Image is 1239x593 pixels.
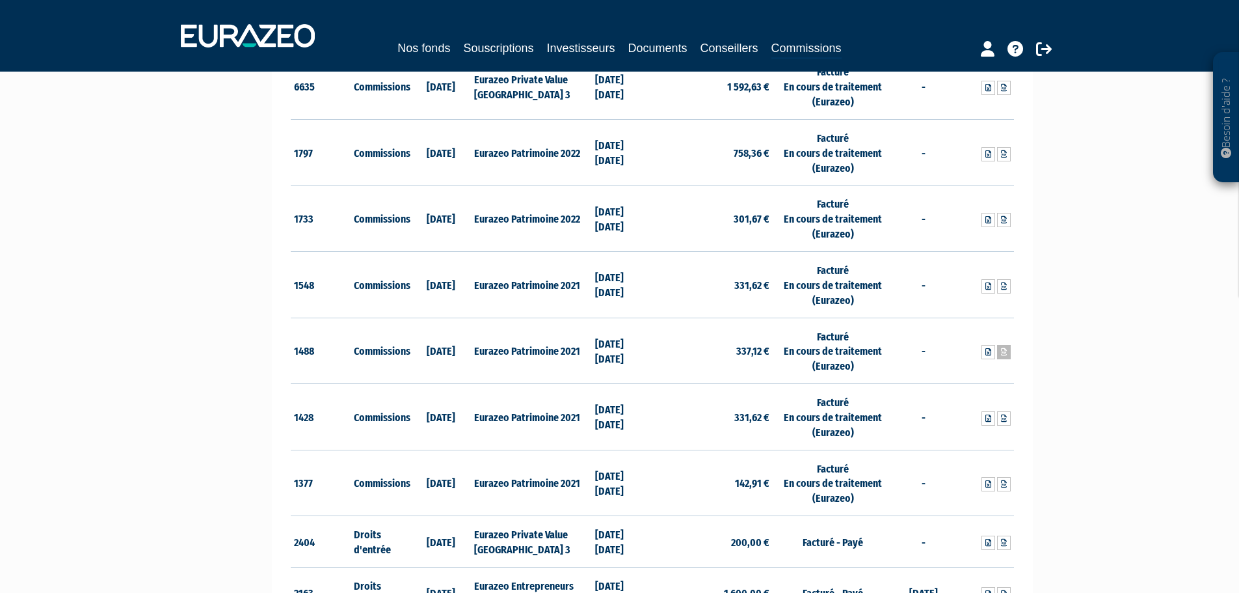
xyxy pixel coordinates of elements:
td: Facturé - Payé [773,516,893,568]
td: Facturé En cours de traitement (Eurazeo) [773,318,893,384]
td: - [893,450,953,516]
td: - [893,186,953,252]
td: Commissions [351,186,411,252]
td: Eurazeo Patrimoine 2022 [471,119,591,186]
td: Commissions [351,318,411,384]
td: Commissions [351,53,411,120]
td: Droits d'entrée [351,516,411,568]
td: Eurazeo Patrimoine 2022 [471,186,591,252]
td: [DATE] [411,318,472,384]
td: 6635 [291,53,351,120]
td: Commissions [351,450,411,516]
td: 200,00 € [652,516,773,568]
td: - [893,251,953,318]
a: Commissions [771,39,842,59]
td: 142,91 € [652,450,773,516]
td: 331,62 € [652,251,773,318]
td: Eurazeo Patrimoine 2021 [471,318,591,384]
td: [DATE] [DATE] [592,450,652,516]
a: Souscriptions [463,39,533,57]
td: - [893,516,953,568]
td: Commissions [351,251,411,318]
td: - [893,384,953,450]
td: [DATE] [411,251,472,318]
td: Facturé En cours de traitement (Eurazeo) [773,450,893,516]
td: [DATE] [DATE] [592,186,652,252]
td: [DATE] [DATE] [592,516,652,568]
td: [DATE] [411,53,472,120]
td: Eurazeo Private Value [GEOGRAPHIC_DATA] 3 [471,53,591,120]
td: - [893,119,953,186]
td: Eurazeo Patrimoine 2021 [471,251,591,318]
td: Facturé En cours de traitement (Eurazeo) [773,384,893,450]
td: Eurazeo Private Value [GEOGRAPHIC_DATA] 3 [471,516,591,568]
td: [DATE] [411,516,472,568]
td: 1 592,63 € [652,53,773,120]
td: 1488 [291,318,351,384]
td: [DATE] [411,186,472,252]
td: 337,12 € [652,318,773,384]
td: 331,62 € [652,384,773,450]
td: [DATE] [DATE] [592,119,652,186]
td: 1377 [291,450,351,516]
td: [DATE] [DATE] [592,251,652,318]
td: 758,36 € [652,119,773,186]
td: Facturé En cours de traitement (Eurazeo) [773,251,893,318]
td: Commissions [351,119,411,186]
td: Commissions [351,384,411,450]
td: Facturé En cours de traitement (Eurazeo) [773,186,893,252]
td: [DATE] [411,384,472,450]
td: 1797 [291,119,351,186]
td: [DATE] [411,119,472,186]
td: 301,67 € [652,186,773,252]
td: [DATE] [DATE] [592,53,652,120]
a: Nos fonds [397,39,450,57]
td: - [893,53,953,120]
td: Eurazeo Patrimoine 2021 [471,384,591,450]
td: 1733 [291,186,351,252]
a: Conseillers [700,39,758,57]
td: Eurazeo Patrimoine 2021 [471,450,591,516]
p: Besoin d'aide ? [1219,59,1234,176]
a: Documents [628,39,687,57]
a: Investisseurs [546,39,615,57]
td: - [893,318,953,384]
img: 1732889491-logotype_eurazeo_blanc_rvb.png [181,24,315,48]
td: Facturé En cours de traitement (Eurazeo) [773,119,893,186]
td: 2404 [291,516,351,568]
td: [DATE] [DATE] [592,384,652,450]
td: 1548 [291,251,351,318]
td: 1428 [291,384,351,450]
td: [DATE] [411,450,472,516]
td: Facturé En cours de traitement (Eurazeo) [773,53,893,120]
td: [DATE] [DATE] [592,318,652,384]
